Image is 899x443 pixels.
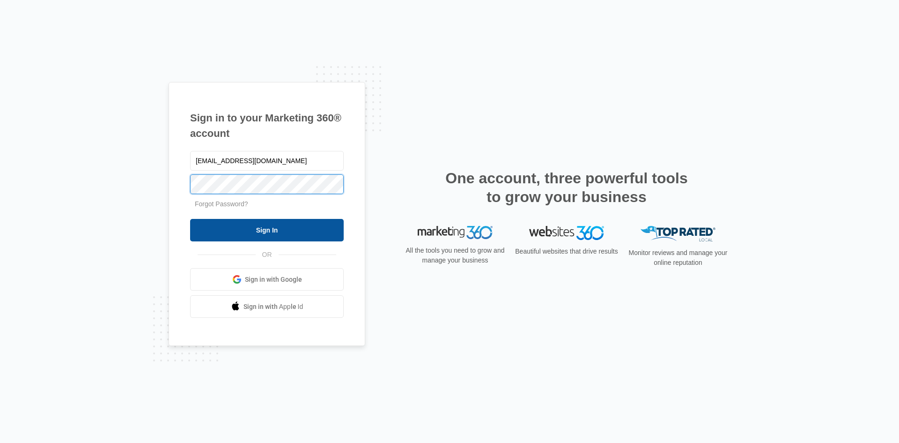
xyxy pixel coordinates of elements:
h1: Sign in to your Marketing 360® account [190,110,344,141]
p: Monitor reviews and manage your online reputation [626,248,730,268]
img: Websites 360 [529,226,604,240]
img: Marketing 360 [418,226,493,239]
p: Beautiful websites that drive results [514,247,619,256]
input: Sign In [190,219,344,241]
input: Email [190,151,344,171]
h2: One account, three powerful tools to grow your business [442,169,691,206]
img: Top Rated Local [641,226,715,241]
span: Sign in with Apple Id [243,302,303,312]
a: Sign in with Google [190,268,344,291]
p: All the tools you need to grow and manage your business [403,246,508,265]
a: Sign in with Apple Id [190,295,344,318]
a: Forgot Password? [195,200,248,208]
span: Sign in with Google [245,275,302,285]
span: OR [256,250,279,260]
